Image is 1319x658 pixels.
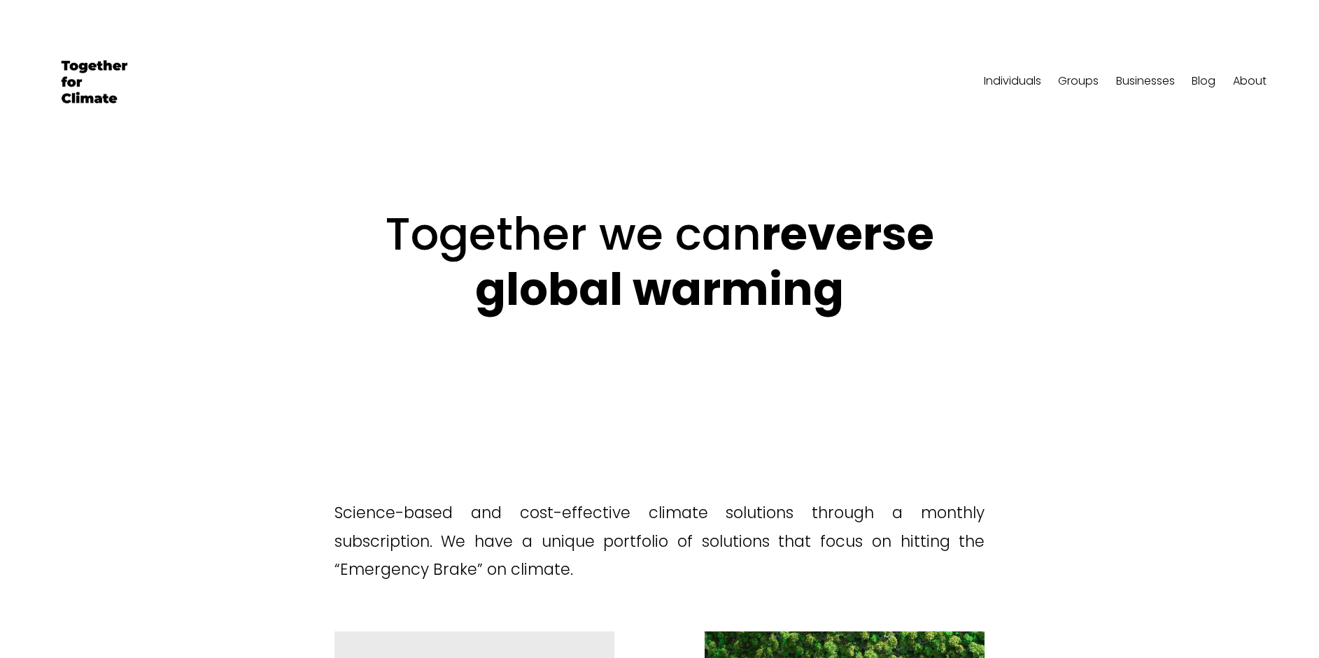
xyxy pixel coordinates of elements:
[386,203,944,320] span: Together we can
[52,40,136,124] img: Together for Climate
[1058,71,1099,93] a: Groups
[1116,71,1175,93] a: Businesses
[475,203,944,320] strong: reverse global warming
[334,499,985,583] p: Science-based and cost-effective climate solutions through a monthly subscription. We have a uniq...
[984,71,1041,93] a: Individuals
[1233,71,1267,93] a: About
[1192,71,1215,93] a: Blog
